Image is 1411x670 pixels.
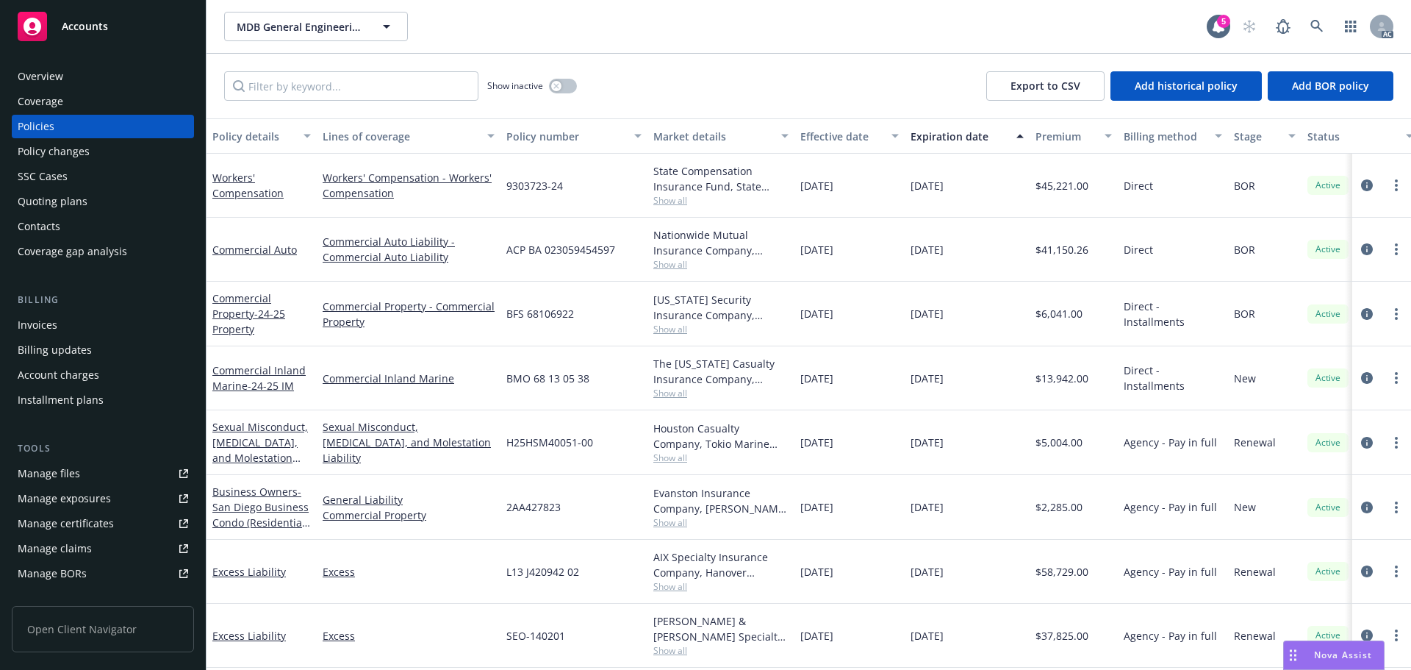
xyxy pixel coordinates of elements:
[1307,129,1397,144] div: Status
[911,435,944,450] span: [DATE]
[212,129,295,144] div: Policy details
[18,313,57,337] div: Invoices
[1035,499,1083,515] span: $2,285.00
[653,580,789,593] span: Show all
[800,178,833,193] span: [DATE]
[12,537,194,560] a: Manage claims
[506,371,589,386] span: BMO 68 13 05 38
[1035,242,1088,257] span: $41,150.26
[1358,563,1376,580] a: circleInformation
[18,462,80,485] div: Manage files
[212,565,286,579] a: Excess Liability
[212,420,308,480] a: Sexual Misconduct, [MEDICAL_DATA], and Molestation Liability
[1235,12,1264,41] a: Start snowing
[224,71,478,101] input: Filter by keyword...
[212,485,309,545] a: Business Owners
[1358,369,1376,387] a: circleInformation
[18,90,63,113] div: Coverage
[1234,435,1276,450] span: Renewal
[207,118,317,154] button: Policy details
[1358,434,1376,452] a: circleInformation
[1387,499,1405,516] a: more
[18,65,63,88] div: Overview
[212,171,284,200] a: Workers' Compensation
[237,19,364,35] span: MDB General Engineering, Inc
[1124,299,1222,329] span: Direct - Installments
[653,644,789,657] span: Show all
[800,371,833,386] span: [DATE]
[1313,565,1343,578] span: Active
[1118,118,1228,154] button: Billing method
[1035,129,1096,144] div: Premium
[500,118,647,154] button: Policy number
[1387,240,1405,258] a: more
[1358,305,1376,323] a: circleInformation
[18,587,129,610] div: Summary of insurance
[800,499,833,515] span: [DATE]
[1268,12,1298,41] a: Report a Bug
[1358,499,1376,516] a: circleInformation
[323,234,495,265] a: Commercial Auto Liability - Commercial Auto Liability
[1035,435,1083,450] span: $5,004.00
[1035,306,1083,321] span: $6,041.00
[1124,628,1217,644] span: Agency - Pay in full
[1313,307,1343,321] span: Active
[18,215,60,238] div: Contacts
[212,291,285,336] a: Commercial Property
[1358,240,1376,258] a: circleInformation
[18,537,92,560] div: Manage claims
[18,363,99,387] div: Account charges
[800,564,833,580] span: [DATE]
[653,387,789,399] span: Show all
[323,170,495,201] a: Workers' Compensation - Workers' Compensation
[653,258,789,271] span: Show all
[1234,564,1276,580] span: Renewal
[1387,177,1405,194] a: more
[1387,369,1405,387] a: more
[12,190,194,213] a: Quoting plans
[12,65,194,88] a: Overview
[1234,628,1276,644] span: Renewal
[1234,306,1255,321] span: BOR
[323,419,495,466] a: Sexual Misconduct, [MEDICAL_DATA], and Molestation Liability
[12,6,194,47] a: Accounts
[653,452,789,464] span: Show all
[653,163,789,194] div: State Compensation Insurance Fund, State Compensation Insurance Fund (SCIF)
[1228,118,1302,154] button: Stage
[506,435,593,450] span: H25HSM40051-00
[911,564,944,580] span: [DATE]
[911,178,944,193] span: [DATE]
[12,441,194,456] div: Tools
[653,516,789,529] span: Show all
[18,512,114,535] div: Manage certificates
[12,90,194,113] a: Coverage
[1313,436,1343,449] span: Active
[1387,627,1405,644] a: more
[800,306,833,321] span: [DATE]
[1284,641,1302,669] div: Drag to move
[653,421,789,452] div: Houston Casualty Company, Tokio Marine HCC
[1124,363,1222,393] span: Direct - Installments
[1035,178,1088,193] span: $45,221.00
[18,190,87,213] div: Quoting plans
[986,71,1105,101] button: Export to CSV
[911,499,944,515] span: [DATE]
[506,129,625,144] div: Policy number
[506,242,615,257] span: ACP BA 023059454597
[12,606,194,652] span: Open Client Navigator
[18,165,68,188] div: SSC Cases
[323,564,495,580] a: Excess
[212,629,286,643] a: Excess Liability
[12,587,194,610] a: Summary of insurance
[800,435,833,450] span: [DATE]
[1234,242,1255,257] span: BOR
[1268,71,1393,101] button: Add BOR policy
[1124,499,1217,515] span: Agency - Pay in full
[12,512,194,535] a: Manage certificates
[653,356,789,387] div: The [US_STATE] Casualty Insurance Company, Liberty Mutual
[905,118,1030,154] button: Expiration date
[323,507,495,523] a: Commercial Property
[12,115,194,138] a: Policies
[653,485,789,516] div: Evanston Insurance Company, [PERSON_NAME] Insurance, Brown & Riding Insurance Services, Inc.
[323,492,495,507] a: General Liability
